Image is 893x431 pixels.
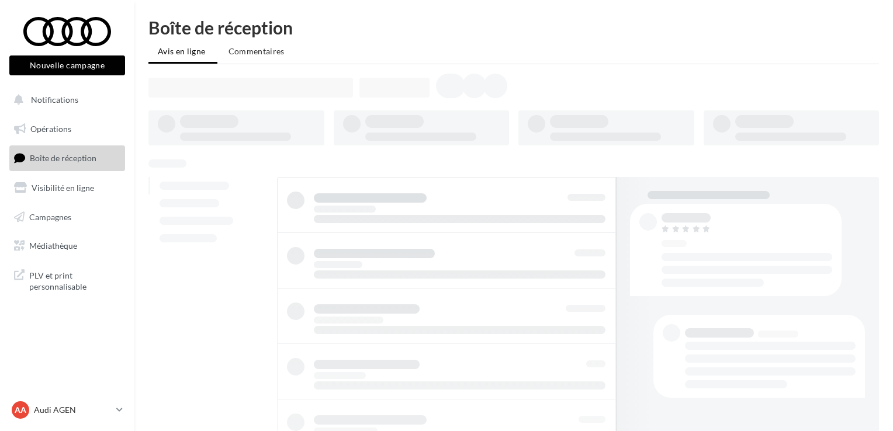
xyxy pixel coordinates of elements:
a: Médiathèque [7,234,127,258]
a: PLV et print personnalisable [7,263,127,297]
a: AA Audi AGEN [9,399,125,421]
span: Campagnes [29,211,71,221]
a: Campagnes [7,205,127,230]
a: Boîte de réception [7,145,127,171]
button: Nouvelle campagne [9,55,125,75]
span: PLV et print personnalisable [29,267,120,293]
span: Notifications [31,95,78,105]
button: Notifications [7,88,123,112]
span: Opérations [30,124,71,134]
span: Médiathèque [29,241,77,251]
a: Opérations [7,117,127,141]
div: Boîte de réception [148,19,879,36]
span: Boîte de réception [30,153,96,163]
span: Visibilité en ligne [32,183,94,193]
span: Commentaires [229,46,285,56]
span: AA [15,404,26,416]
p: Audi AGEN [34,404,112,416]
a: Visibilité en ligne [7,176,127,200]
